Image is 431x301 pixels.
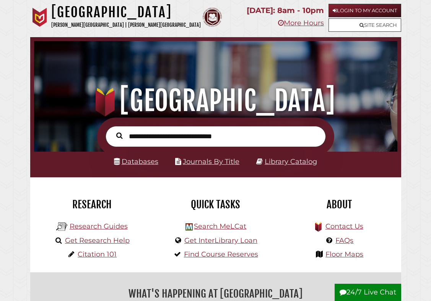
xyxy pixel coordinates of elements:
[30,8,49,27] img: Calvin University
[184,250,258,258] a: Find Course Reserves
[265,157,317,166] a: Library Catalog
[194,222,246,231] a: Search MeLCat
[40,84,390,118] h1: [GEOGRAPHIC_DATA]
[183,157,239,166] a: Journals By Title
[283,198,395,211] h2: About
[36,198,148,211] h2: Research
[70,222,128,231] a: Research Guides
[335,236,353,245] a: FAQs
[112,131,127,141] button: Search
[56,221,68,232] img: Hekman Library Logo
[203,8,222,27] img: Calvin Theological Seminary
[329,18,401,32] a: Site Search
[65,236,130,245] a: Get Research Help
[184,236,257,245] a: Get InterLibrary Loan
[116,132,123,139] i: Search
[278,19,324,27] a: More Hours
[114,157,158,166] a: Databases
[325,222,363,231] a: Contact Us
[185,223,193,231] img: Hekman Library Logo
[329,4,401,17] a: Login to My Account
[51,21,201,29] p: [PERSON_NAME][GEOGRAPHIC_DATA] | [PERSON_NAME][GEOGRAPHIC_DATA]
[325,250,363,258] a: Floor Maps
[51,4,201,21] h1: [GEOGRAPHIC_DATA]
[159,198,272,211] h2: Quick Tasks
[247,4,324,17] p: [DATE]: 8am - 10pm
[78,250,117,258] a: Citation 101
